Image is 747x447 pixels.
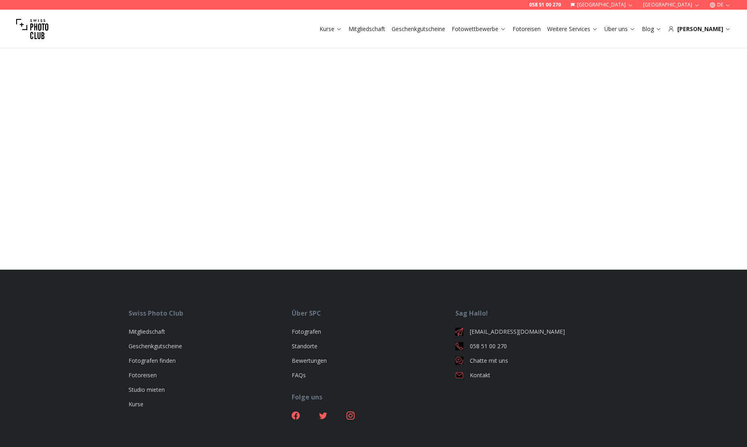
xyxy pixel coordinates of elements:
a: Mitgliedschaft [349,25,385,33]
a: Fotografen [292,328,321,335]
button: Über uns [601,23,639,35]
a: Fotowettbewerbe [452,25,506,33]
a: 058 51 00 270 [529,2,561,8]
a: Fotoreisen [129,371,157,379]
a: Geschenkgutscheine [392,25,445,33]
button: Weitere Services [544,23,601,35]
a: 058 51 00 270 [455,342,618,350]
a: [EMAIL_ADDRESS][DOMAIN_NAME] [455,328,618,336]
button: Kurse [316,23,345,35]
a: Kurse [320,25,342,33]
a: Bewertungen [292,357,327,364]
a: Studio mieten [129,386,165,393]
a: Fotografen finden [129,357,176,364]
button: Mitgliedschaft [345,23,388,35]
a: Geschenkgutscheine [129,342,182,350]
button: Geschenkgutscheine [388,23,448,35]
div: [PERSON_NAME] [668,25,731,33]
div: Über SPC [292,308,455,318]
a: Chatte mit uns [455,357,618,365]
a: Mitgliedschaft [129,328,165,335]
a: Kontakt [455,371,618,379]
a: Fotoreisen [513,25,541,33]
button: Fotowettbewerbe [448,23,509,35]
a: FAQs [292,371,306,379]
div: Sag Hallo! [455,308,618,318]
div: Swiss Photo Club [129,308,292,318]
a: Blog [642,25,662,33]
button: Blog [639,23,665,35]
a: Weitere Services [547,25,598,33]
a: Standorte [292,342,317,350]
div: Folge uns [292,392,455,402]
button: Fotoreisen [509,23,544,35]
a: Über uns [604,25,635,33]
img: Swiss photo club [16,13,48,45]
a: Kurse [129,400,143,408]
